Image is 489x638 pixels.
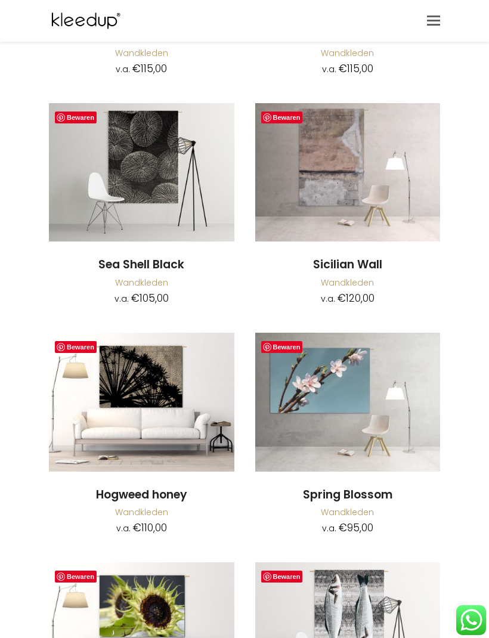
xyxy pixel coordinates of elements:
[49,333,234,473] a: Hogweed Honey
[255,103,441,242] img: Sicilian Wall
[339,61,347,76] span: €
[55,112,97,123] a: Bewaren
[133,521,141,535] span: €
[55,571,97,583] a: Bewaren
[132,61,167,76] bdi: 115,00
[322,522,336,534] span: v.a.
[55,341,97,353] a: Bewaren
[427,12,440,30] a: Toggle mobile menu
[115,47,168,59] a: Wandkleden
[255,487,441,503] a: Spring Blossom
[321,506,374,518] a: Wandkleden
[261,571,303,583] a: Bewaren
[49,103,234,242] img: Sea Shell Black
[115,277,168,289] a: Wandkleden
[321,47,374,59] a: Wandkleden
[255,103,441,244] a: Sicilian Wall
[255,333,441,472] img: Spring Blossom
[321,293,335,305] span: v.a.
[321,277,374,289] a: Wandkleden
[49,6,126,36] img: Kleedup
[131,291,169,305] bdi: 105,00
[261,112,303,123] a: Bewaren
[49,487,234,503] a: Hogweed honey
[114,293,129,305] span: v.a.
[131,291,140,305] span: €
[49,257,234,273] a: Sea Shell Black
[133,521,167,535] bdi: 110,00
[116,522,131,534] span: v.a.
[339,61,373,76] bdi: 115,00
[322,63,336,75] span: v.a.
[339,521,347,535] span: €
[339,521,373,535] bdi: 95,00
[49,103,234,244] a: Sea Shell Black
[261,341,303,353] a: Bewaren
[338,291,375,305] bdi: 120,00
[49,333,234,472] img: Hogweed Honey
[255,257,441,273] a: Sicilian Wall
[116,63,130,75] span: v.a.
[115,506,168,518] a: Wandkleden
[338,291,346,305] span: €
[132,61,141,76] span: €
